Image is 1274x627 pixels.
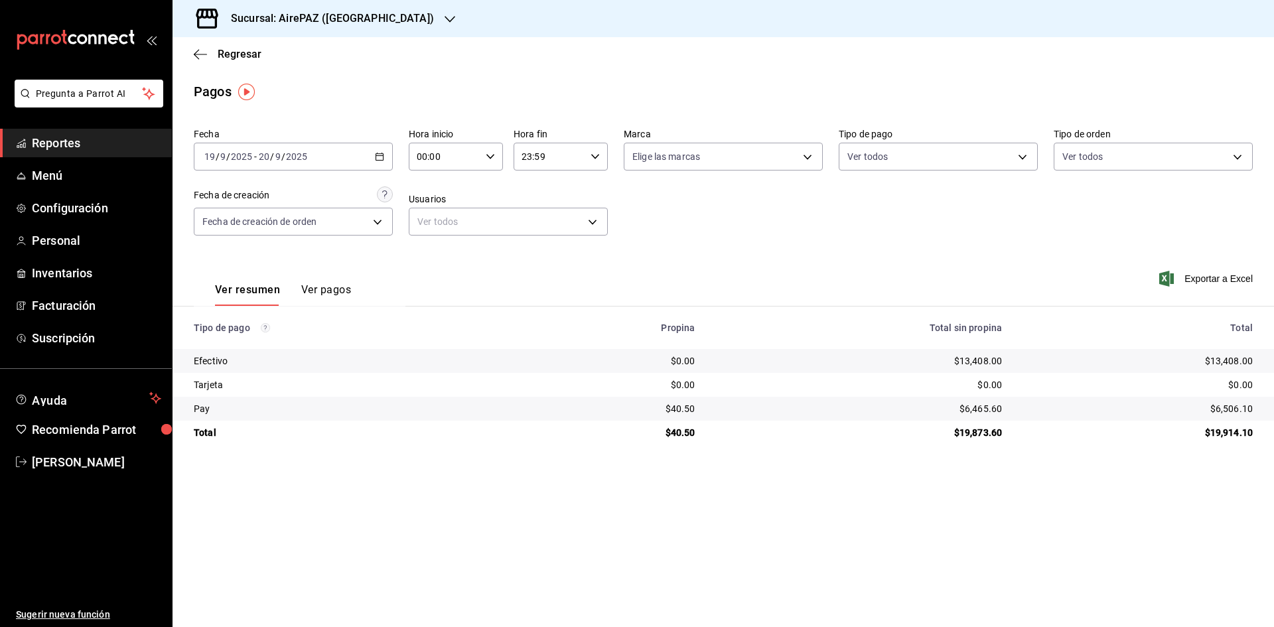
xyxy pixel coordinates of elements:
[194,426,515,439] div: Total
[194,129,393,139] label: Fecha
[409,208,608,236] div: Ver todos
[1023,426,1253,439] div: $19,914.10
[220,11,434,27] h3: Sucursal: AirePAZ ([GEOGRAPHIC_DATA])
[1023,322,1253,333] div: Total
[218,48,261,60] span: Regresar
[632,150,700,163] span: Elige las marcas
[536,354,695,368] div: $0.00
[409,194,608,204] label: Usuarios
[238,84,255,100] img: Tooltip marker
[717,426,1003,439] div: $19,873.60
[717,322,1003,333] div: Total sin propina
[32,390,144,406] span: Ayuda
[32,232,161,249] span: Personal
[1162,271,1253,287] button: Exportar a Excel
[270,151,274,162] span: /
[1062,150,1103,163] span: Ver todos
[32,199,161,217] span: Configuración
[536,426,695,439] div: $40.50
[717,402,1003,415] div: $6,465.60
[301,283,351,306] button: Ver pagos
[285,151,308,162] input: ----
[1023,378,1253,391] div: $0.00
[215,283,280,306] button: Ver resumen
[275,151,281,162] input: --
[624,129,823,139] label: Marca
[194,188,269,202] div: Fecha de creación
[1054,129,1253,139] label: Tipo de orden
[254,151,257,162] span: -
[32,297,161,314] span: Facturación
[215,283,351,306] div: navigation tabs
[32,264,161,282] span: Inventarios
[194,354,515,368] div: Efectivo
[146,35,157,45] button: open_drawer_menu
[226,151,230,162] span: /
[1023,402,1253,415] div: $6,506.10
[202,215,317,228] span: Fecha de creación de orden
[32,329,161,347] span: Suscripción
[536,402,695,415] div: $40.50
[36,87,143,101] span: Pregunta a Parrot AI
[258,151,270,162] input: --
[717,354,1003,368] div: $13,408.00
[216,151,220,162] span: /
[204,151,216,162] input: --
[409,129,503,139] label: Hora inicio
[194,82,232,102] div: Pagos
[16,608,161,622] span: Sugerir nueva función
[194,322,515,333] div: Tipo de pago
[230,151,253,162] input: ----
[194,402,515,415] div: Pay
[536,322,695,333] div: Propina
[220,151,226,162] input: --
[194,378,515,391] div: Tarjeta
[514,129,608,139] label: Hora fin
[32,453,161,471] span: [PERSON_NAME]
[839,129,1038,139] label: Tipo de pago
[281,151,285,162] span: /
[536,378,695,391] div: $0.00
[32,134,161,152] span: Reportes
[1023,354,1253,368] div: $13,408.00
[9,96,163,110] a: Pregunta a Parrot AI
[717,378,1003,391] div: $0.00
[194,48,261,60] button: Regresar
[261,323,270,332] svg: Los pagos realizados con Pay y otras terminales son montos brutos.
[32,421,161,439] span: Recomienda Parrot
[15,80,163,107] button: Pregunta a Parrot AI
[847,150,888,163] span: Ver todos
[32,167,161,184] span: Menú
